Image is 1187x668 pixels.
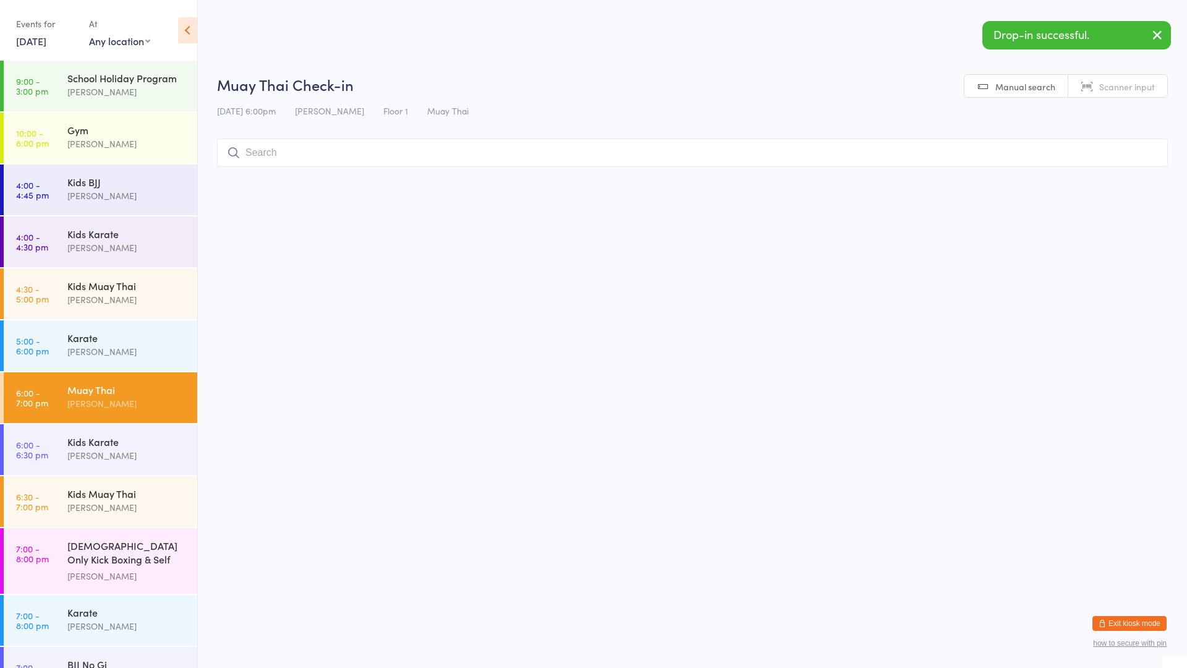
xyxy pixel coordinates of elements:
[16,180,49,200] time: 4:00 - 4:45 pm
[4,528,197,594] a: 7:00 -8:00 pm[DEMOGRAPHIC_DATA] Only Kick Boxing & Self Defence[PERSON_NAME]
[67,487,187,500] div: Kids Muay Thai
[67,396,187,411] div: [PERSON_NAME]
[67,435,187,448] div: Kids Karate
[67,279,187,293] div: Kids Muay Thai
[67,539,187,569] div: [DEMOGRAPHIC_DATA] Only Kick Boxing & Self Defence
[67,227,187,241] div: Kids Karate
[67,293,187,307] div: [PERSON_NAME]
[217,139,1168,167] input: Search
[4,372,197,423] a: 6:00 -7:00 pmMuay Thai[PERSON_NAME]
[16,128,49,148] time: 10:00 - 8:00 pm
[4,165,197,215] a: 4:00 -4:45 pmKids BJJ[PERSON_NAME]
[4,476,197,527] a: 6:30 -7:00 pmKids Muay Thai[PERSON_NAME]
[67,331,187,345] div: Karate
[67,85,187,99] div: [PERSON_NAME]
[16,232,48,252] time: 4:00 - 4:30 pm
[67,175,187,189] div: Kids BJJ
[4,424,197,475] a: 6:00 -6:30 pmKids Karate[PERSON_NAME]
[67,448,187,463] div: [PERSON_NAME]
[67,345,187,359] div: [PERSON_NAME]
[1092,616,1167,631] button: Exit kiosk mode
[1093,639,1167,648] button: how to secure with pin
[295,105,364,117] span: [PERSON_NAME]
[67,619,187,633] div: [PERSON_NAME]
[67,123,187,137] div: Gym
[4,61,197,111] a: 9:00 -3:00 pmSchool Holiday Program[PERSON_NAME]
[16,388,48,408] time: 6:00 - 7:00 pm
[4,113,197,163] a: 10:00 -8:00 pmGym[PERSON_NAME]
[1099,80,1155,93] span: Scanner input
[16,284,49,304] time: 4:30 - 5:00 pm
[67,189,187,203] div: [PERSON_NAME]
[16,544,49,563] time: 7:00 - 8:00 pm
[217,74,1168,95] h2: Muay Thai Check-in
[67,606,187,619] div: Karate
[4,320,197,371] a: 5:00 -6:00 pmKarate[PERSON_NAME]
[427,105,469,117] span: Muay Thai
[16,440,48,460] time: 6:00 - 6:30 pm
[67,137,187,151] div: [PERSON_NAME]
[89,14,150,34] div: At
[16,336,49,356] time: 5:00 - 6:00 pm
[4,268,197,319] a: 4:30 -5:00 pmKids Muay Thai[PERSON_NAME]
[16,492,48,512] time: 6:30 - 7:00 pm
[4,216,197,267] a: 4:00 -4:30 pmKids Karate[PERSON_NAME]
[67,500,187,515] div: [PERSON_NAME]
[16,14,77,34] div: Events for
[16,610,49,630] time: 7:00 - 8:00 pm
[383,105,408,117] span: Floor 1
[89,34,150,48] div: Any location
[67,383,187,396] div: Muay Thai
[4,595,197,646] a: 7:00 -8:00 pmKarate[PERSON_NAME]
[217,105,276,117] span: [DATE] 6:00pm
[67,569,187,583] div: [PERSON_NAME]
[16,76,48,96] time: 9:00 - 3:00 pm
[67,71,187,85] div: School Holiday Program
[995,80,1055,93] span: Manual search
[982,21,1171,49] div: Drop-in successful.
[67,241,187,255] div: [PERSON_NAME]
[16,34,46,48] a: [DATE]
